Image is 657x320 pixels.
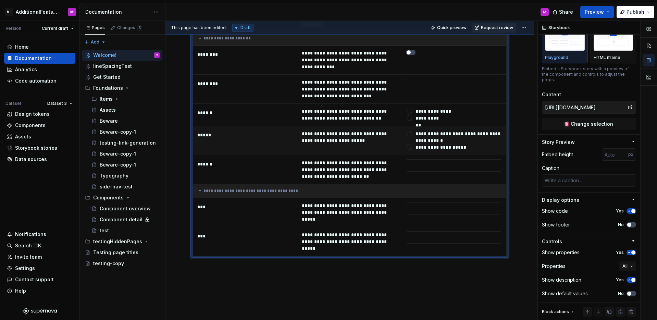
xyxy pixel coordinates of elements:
[100,139,156,146] div: testing-link-generation
[616,250,624,255] label: Yes
[5,101,21,106] div: Dataset
[602,148,628,161] input: Auto
[543,9,546,15] div: M
[93,63,132,70] div: lineSpacingTest
[93,52,116,59] div: Welcome!
[15,254,42,260] div: Invite team
[618,222,624,227] label: No
[82,72,162,83] a: Get Started
[100,205,151,212] div: Component overview
[542,91,561,98] div: Content
[89,137,162,148] a: testing-link-generation
[4,285,75,296] button: Help
[542,197,579,204] div: Display options
[594,55,620,60] p: HTML iframe
[4,109,75,120] a: Design tokens
[82,50,162,61] a: Welcome!M
[4,274,75,285] button: Contact support
[542,66,636,83] div: Embed a Storybook story with a preview of the component and controls to adjust the props.
[542,208,568,214] div: Show code
[93,238,142,245] div: testingHiddenPages
[437,25,467,30] span: Quick preview
[5,26,21,31] div: Version
[542,309,569,315] div: Block actions
[545,25,585,50] img: placeholder
[15,77,57,84] div: Code automation
[15,265,35,272] div: Settings
[100,96,113,102] div: Items
[23,308,57,315] svg: Supernova Logo
[15,231,46,238] div: Notifications
[70,9,74,15] div: M
[542,238,562,245] div: Controls
[15,44,29,50] div: Home
[15,287,26,294] div: Help
[4,64,75,75] a: Analytics
[4,263,75,274] a: Settings
[82,61,162,72] a: lineSpacingTest
[542,276,581,283] div: Show description
[89,203,162,214] a: Component overview
[15,145,57,151] div: Storybook stories
[82,50,162,269] div: Page tree
[616,208,624,214] label: Yes
[585,9,604,15] span: Preview
[89,115,162,126] a: Beware
[571,121,613,127] span: Change selection
[100,216,142,223] div: Component detail
[1,4,78,19] button: M-AdditionalFeatsTestM
[4,143,75,153] a: Storybook stories
[542,263,566,270] div: Properties
[15,55,52,62] div: Documentation
[89,225,162,236] a: test
[622,263,628,269] span: All
[559,9,573,15] span: Share
[91,39,99,45] span: Add
[4,120,75,131] a: Components
[542,151,573,158] div: Embed height
[82,192,162,203] div: Components
[47,101,67,106] span: Dataset 3
[15,66,37,73] div: Analytics
[4,131,75,142] a: Assets
[15,156,47,163] div: Data sources
[4,240,75,251] button: Search ⌘K
[628,152,633,157] p: px
[89,214,162,225] a: Component detail
[542,139,636,146] button: Story Preview
[4,251,75,262] a: Invite team
[156,52,158,59] div: M
[93,74,121,81] div: Get Started
[15,276,54,283] div: Contact support
[542,118,636,130] button: Change selection
[89,159,162,170] a: Beware-copy-1
[100,227,109,234] div: test
[100,161,136,168] div: Beware-copy-1
[232,24,253,32] div: Draft
[85,25,105,30] div: Pages
[82,37,108,47] button: Add
[89,126,162,137] a: Beware-copy-1
[85,9,150,15] div: Documentation
[545,55,568,60] p: Playground
[5,8,13,16] div: M-
[100,107,116,113] div: Assets
[542,197,636,204] button: Display options
[542,290,588,297] div: Show default values
[542,139,575,146] div: Story Preview
[82,83,162,94] div: Foundations
[619,261,636,271] button: All
[16,9,60,15] div: AdditionalFeatsTest
[4,229,75,240] button: Notifications
[89,104,162,115] a: Assets
[542,165,559,172] div: Caption
[15,133,31,140] div: Assets
[137,25,142,30] span: 5
[580,6,614,18] button: Preview
[618,291,624,296] label: No
[15,242,41,249] div: Search ⌘K
[542,238,636,245] button: Controls
[15,111,50,118] div: Design tokens
[4,75,75,86] a: Code automation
